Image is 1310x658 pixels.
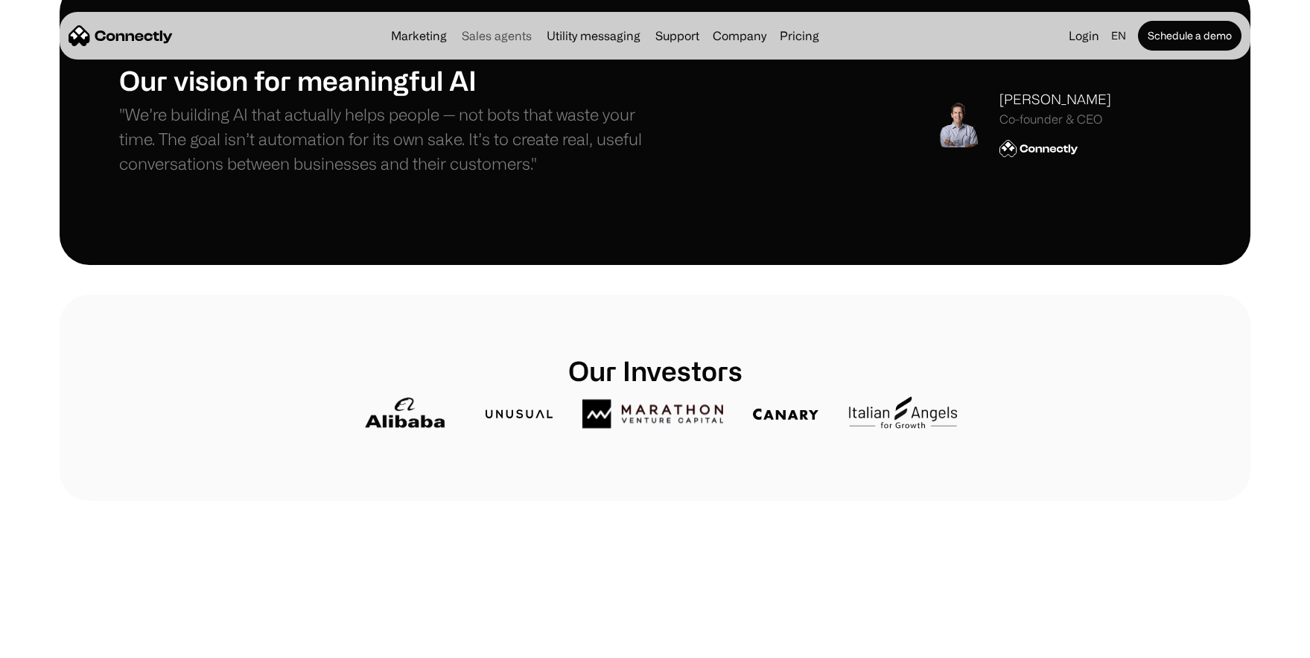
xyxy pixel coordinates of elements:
div: en [1111,25,1126,46]
aside: Language selected: English [15,630,89,653]
a: Marketing [385,30,453,42]
a: Utility messaging [541,30,646,42]
div: en [1105,25,1135,46]
p: "We’re building AI that actually helps people — not bots that waste your time. The goal isn’t aut... [119,102,655,176]
ul: Language list [30,632,89,653]
h1: Our vision for meaningful AI [119,64,655,96]
a: Schedule a demo [1138,21,1241,51]
h1: Our Investors [353,354,957,386]
a: Pricing [774,30,825,42]
a: Support [649,30,705,42]
a: Sales agents [456,30,538,42]
a: home [69,25,173,47]
a: Login [1063,25,1105,46]
div: [PERSON_NAME] [999,89,1111,109]
div: Company [708,25,771,46]
div: Company [713,25,766,46]
div: Co-founder & CEO [999,112,1111,127]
